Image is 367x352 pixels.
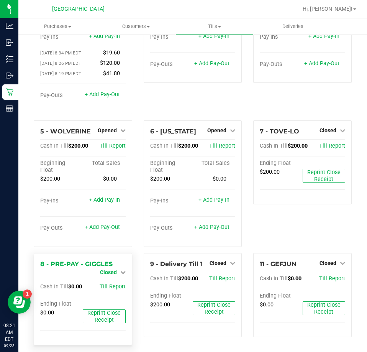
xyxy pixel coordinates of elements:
[260,260,297,268] span: 11 - GEFJUN
[68,283,82,290] span: $0.00
[150,128,196,135] span: 6 - [US_STATE]
[40,301,83,308] div: Ending Float
[260,128,299,135] span: 7 - TOVE-LO
[150,176,170,182] span: $200.00
[319,275,345,282] a: Till Report
[6,72,13,79] inline-svg: Outbound
[52,6,105,12] span: [GEOGRAPHIC_DATA]
[319,260,336,266] span: Closed
[260,275,288,282] span: Cash In Till
[40,34,83,41] div: Pay-Ins
[40,71,81,76] span: [DATE] 8:19 PM EDT
[100,269,117,275] span: Closed
[260,169,280,175] span: $200.00
[18,23,97,30] span: Purchases
[3,343,15,349] p: 09/23
[40,50,81,56] span: [DATE] 8:34 PM EDT
[210,260,226,266] span: Closed
[209,143,235,149] a: Till Report
[40,176,60,182] span: $200.00
[103,49,120,56] span: $19.60
[254,18,332,35] a: Deliveries
[175,18,254,35] a: Tills
[40,225,83,232] div: Pay-Outs
[260,61,302,68] div: Pay-Outs
[260,34,302,41] div: Pay-Ins
[307,302,341,315] span: Reprint Close Receipt
[68,143,88,149] span: $200.00
[40,128,91,135] span: 5 - WOLVERINE
[176,23,254,30] span: Tills
[6,105,13,112] inline-svg: Reports
[103,176,117,182] span: $0.00
[260,301,274,308] span: $0.00
[178,275,198,282] span: $200.00
[307,169,341,183] span: Reprint Close Receipt
[100,283,126,290] a: Till Report
[97,23,175,30] span: Customers
[150,197,193,204] div: Pay-Ins
[85,91,120,98] a: + Add Pay-Out
[178,143,198,149] span: $200.00
[97,18,175,35] a: Customers
[40,143,68,149] span: Cash In Till
[40,283,68,290] span: Cash In Till
[87,310,121,323] span: Reprint Close Receipt
[272,23,314,30] span: Deliveries
[6,55,13,63] inline-svg: Inventory
[6,39,13,46] inline-svg: Inbound
[308,33,339,39] a: + Add Pay-In
[213,176,226,182] span: $0.00
[198,33,229,39] a: + Add Pay-In
[303,6,352,12] span: Hi, [PERSON_NAME]!
[100,60,120,66] span: $120.00
[8,291,31,314] iframe: Resource center
[198,197,229,203] a: + Add Pay-In
[150,34,193,41] div: Pay-Ins
[150,160,193,174] div: Beginning Float
[209,275,235,282] a: Till Report
[40,160,83,174] div: Beginning Float
[150,61,193,68] div: Pay-Outs
[194,224,229,230] a: + Add Pay-Out
[150,225,193,232] div: Pay-Outs
[303,301,345,315] button: Reprint Close Receipt
[85,224,120,230] a: + Add Pay-Out
[40,92,83,99] div: Pay-Outs
[194,60,229,67] a: + Add Pay-Out
[6,22,13,30] inline-svg: Analytics
[193,301,235,315] button: Reprint Close Receipt
[207,127,226,133] span: Opened
[260,143,288,149] span: Cash In Till
[98,127,117,133] span: Opened
[40,309,54,316] span: $0.00
[288,275,301,282] span: $0.00
[319,127,336,133] span: Closed
[303,169,345,183] button: Reprint Close Receipt
[83,160,125,167] div: Total Sales
[83,309,125,323] button: Reprint Close Receipt
[89,197,120,203] a: + Add Pay-In
[6,88,13,96] inline-svg: Retail
[40,61,81,66] span: [DATE] 8:26 PM EDT
[150,260,203,268] span: 9 - Delivery Till 1
[288,143,308,149] span: $200.00
[40,197,83,204] div: Pay-Ins
[23,289,32,299] iframe: Resource center unread badge
[150,293,193,299] div: Ending Float
[260,293,302,299] div: Ending Float
[100,143,126,149] a: Till Report
[260,160,302,167] div: Ending Float
[304,60,339,67] a: + Add Pay-Out
[18,18,97,35] a: Purchases
[150,301,170,308] span: $200.00
[89,33,120,39] a: + Add Pay-In
[150,275,178,282] span: Cash In Till
[193,160,235,167] div: Total Sales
